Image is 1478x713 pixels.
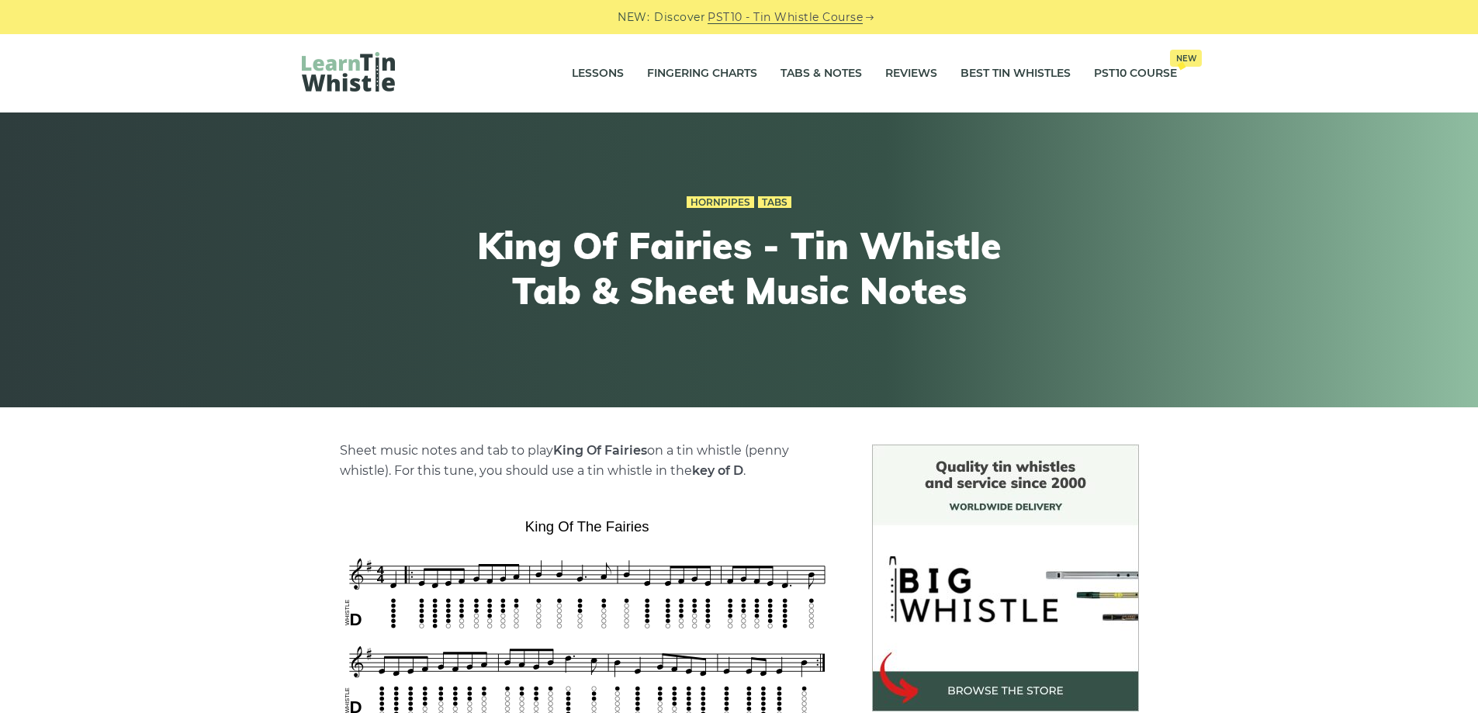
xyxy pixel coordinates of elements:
a: Tabs & Notes [781,54,862,93]
a: Hornpipes [687,196,754,209]
a: Lessons [572,54,624,93]
img: LearnTinWhistle.com [302,52,395,92]
a: PST10 CourseNew [1094,54,1177,93]
strong: King Of Fairies [553,443,647,458]
img: BigWhistle Tin Whistle Store [872,445,1139,711]
p: Sheet music notes and tab to play on a tin whistle (penny whistle). For this tune, you should use... [340,441,835,481]
a: Tabs [758,196,791,209]
a: Fingering Charts [647,54,757,93]
strong: key of D [692,463,743,478]
a: Reviews [885,54,937,93]
span: New [1170,50,1202,67]
a: Best Tin Whistles [961,54,1071,93]
h1: King Of Fairies - Tin Whistle Tab & Sheet Music Notes [454,223,1025,313]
